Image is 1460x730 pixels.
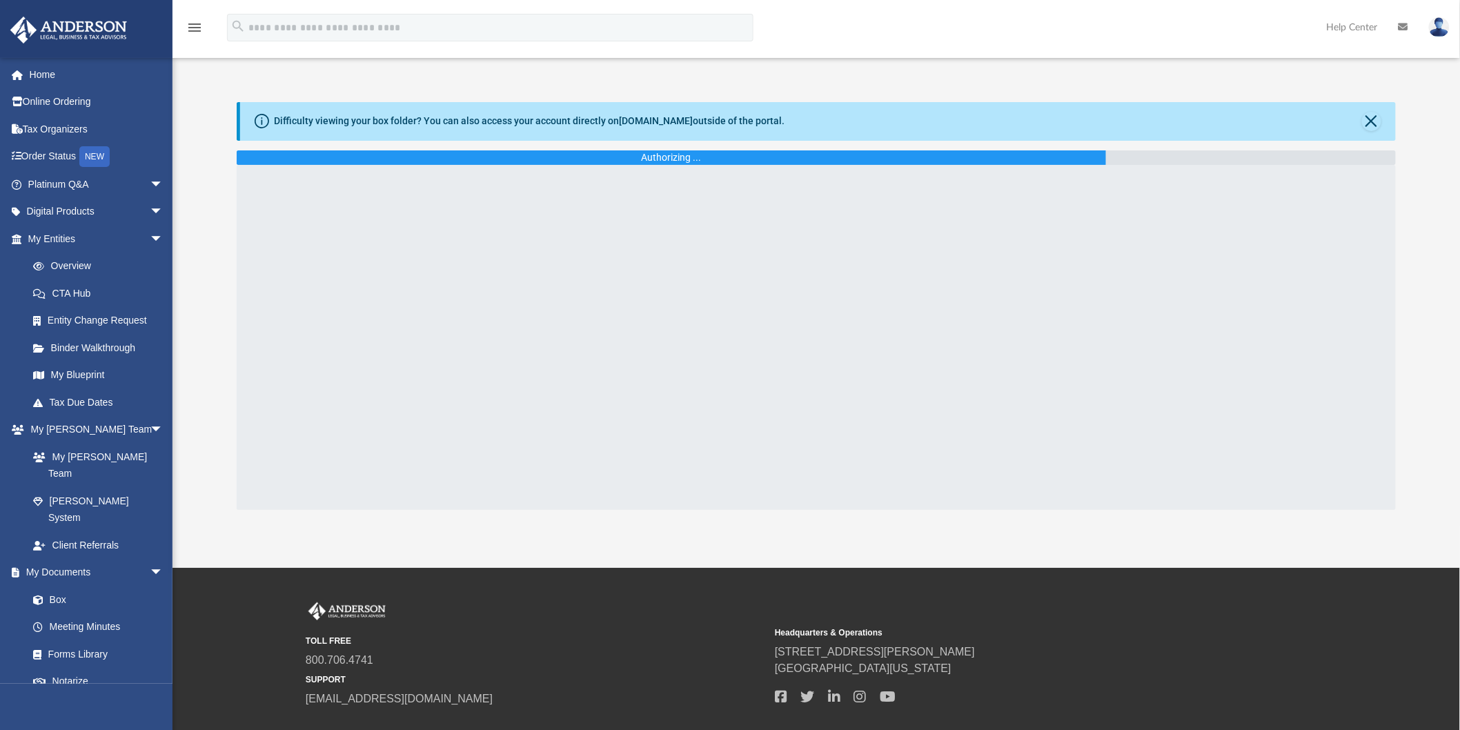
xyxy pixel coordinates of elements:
span: arrow_drop_down [150,416,177,444]
a: Notarize [19,668,177,696]
span: arrow_drop_down [150,225,177,253]
a: [GEOGRAPHIC_DATA][US_STATE] [775,662,951,674]
a: Tax Organizers [10,115,184,143]
a: Binder Walkthrough [19,334,184,362]
a: Meeting Minutes [19,613,177,641]
i: search [230,19,246,34]
a: [DOMAIN_NAME] [619,115,693,126]
a: Home [10,61,184,88]
span: arrow_drop_down [150,170,177,199]
a: [STREET_ADDRESS][PERSON_NAME] [775,646,975,658]
a: CTA Hub [19,279,184,307]
span: arrow_drop_down [150,559,177,587]
a: Online Ordering [10,88,184,116]
div: Authorizing ... [642,150,702,165]
a: My [PERSON_NAME] Team [19,443,170,487]
a: My Documentsarrow_drop_down [10,559,177,586]
a: Box [19,586,170,613]
span: arrow_drop_down [150,198,177,226]
a: My Blueprint [19,362,177,389]
a: 800.706.4741 [306,654,373,666]
a: Client Referrals [19,531,177,559]
a: My Entitiesarrow_drop_down [10,225,184,253]
img: User Pic [1429,17,1450,37]
a: Digital Productsarrow_drop_down [10,198,184,226]
img: Anderson Advisors Platinum Portal [306,602,388,620]
a: Forms Library [19,640,170,668]
small: Headquarters & Operations [775,627,1234,639]
img: Anderson Advisors Platinum Portal [6,17,131,43]
button: Close [1362,112,1381,131]
a: menu [186,26,203,36]
a: [PERSON_NAME] System [19,487,177,531]
a: Platinum Q&Aarrow_drop_down [10,170,184,198]
div: Difficulty viewing your box folder? You can also access your account directly on outside of the p... [274,114,785,128]
a: Entity Change Request [19,307,184,335]
a: Order StatusNEW [10,143,184,171]
a: My [PERSON_NAME] Teamarrow_drop_down [10,416,177,444]
a: [EMAIL_ADDRESS][DOMAIN_NAME] [306,693,493,704]
small: TOLL FREE [306,635,765,647]
small: SUPPORT [306,673,765,686]
div: NEW [79,146,110,167]
a: Overview [19,253,184,280]
i: menu [186,19,203,36]
a: Tax Due Dates [19,388,184,416]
